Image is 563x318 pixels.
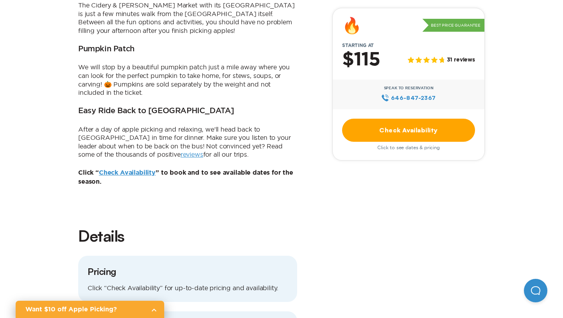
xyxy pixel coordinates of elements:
[78,63,297,97] p: We will stop by a beautiful pumpkin patch just a mile away where you can look for the perfect pum...
[78,170,293,185] b: Click “ ” to book and to see available dates for the season.
[88,284,288,293] p: Click “Check Availability” for up-to-date pricing and availability.
[88,265,288,278] h3: Pricing
[377,145,440,150] span: Click to see dates & pricing
[422,19,484,32] p: Best Price Guarantee
[181,151,203,158] a: reviews
[342,119,475,142] a: Check Availability
[333,43,383,48] span: Starting at
[342,18,362,33] div: 🔥
[381,94,436,102] a: 646‍-847‍-2367
[447,57,475,64] span: 31 reviews
[78,225,297,246] h2: Details
[384,86,434,90] span: Speak to Reservation
[78,125,297,159] p: After a day of apple picking and relaxing, we’ll head back to [GEOGRAPHIC_DATA] in time for dinne...
[78,1,297,35] p: The Cidery & [PERSON_NAME] Market with its [GEOGRAPHIC_DATA] is just a few minutes walk from the ...
[25,305,145,314] h2: Want $10 off Apple Picking?
[342,50,380,70] h2: $115
[78,107,234,116] h3: Easy Ride Back to [GEOGRAPHIC_DATA]
[78,45,134,54] h3: Pumpkin Patch
[99,170,156,176] a: Check Availability
[524,279,547,302] iframe: Help Scout Beacon - Open
[391,94,436,102] span: 646‍-847‍-2367
[16,301,164,318] a: Want $10 off Apple Picking?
